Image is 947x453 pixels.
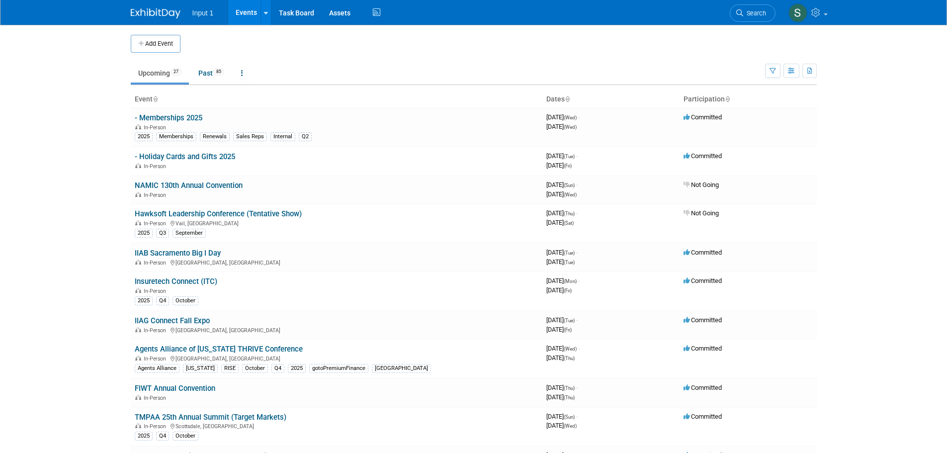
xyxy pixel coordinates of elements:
[135,423,141,428] img: In-Person Event
[546,393,575,401] span: [DATE]
[564,163,572,169] span: (Fri)
[564,260,575,265] span: (Tue)
[192,9,214,17] span: Input 1
[153,95,158,103] a: Sort by Event Name
[156,432,169,441] div: Q4
[242,364,268,373] div: October
[135,327,141,332] img: In-Person Event
[564,124,577,130] span: (Wed)
[144,423,169,430] span: In-Person
[135,364,179,373] div: Agents Alliance
[270,132,295,141] div: Internal
[680,91,817,108] th: Participation
[564,346,577,352] span: (Wed)
[546,219,574,226] span: [DATE]
[183,364,218,373] div: [US_STATE]
[542,91,680,108] th: Dates
[684,413,722,420] span: Committed
[576,413,578,420] span: -
[135,413,286,422] a: TMPAA 25th Annual Summit (Target Markets)
[135,384,215,393] a: FIWT Annual Convention
[135,132,153,141] div: 2025
[135,163,141,168] img: In-Person Event
[135,209,302,218] a: Hawksoft Leadership Conference (Tentative Show)
[135,258,538,266] div: [GEOGRAPHIC_DATA], [GEOGRAPHIC_DATA]
[546,277,580,284] span: [DATE]
[309,364,368,373] div: gotoPremiumFinance
[684,249,722,256] span: Committed
[144,220,169,227] span: In-Person
[546,152,578,160] span: [DATE]
[684,113,722,121] span: Committed
[135,277,217,286] a: Insuretech Connect (ITC)
[564,356,575,361] span: (Thu)
[725,95,730,103] a: Sort by Participation Type
[135,422,538,430] div: Scottsdale, [GEOGRAPHIC_DATA]
[288,364,306,373] div: 2025
[135,345,303,354] a: Agents Alliance of [US_STATE] THRIVE Conference
[564,395,575,400] span: (Thu)
[144,395,169,401] span: In-Person
[730,4,775,22] a: Search
[546,190,577,198] span: [DATE]
[576,249,578,256] span: -
[684,181,719,188] span: Not Going
[135,192,141,197] img: In-Person Event
[546,209,578,217] span: [DATE]
[546,113,580,121] span: [DATE]
[684,384,722,391] span: Committed
[546,162,572,169] span: [DATE]
[299,132,312,141] div: Q2
[372,364,431,373] div: [GEOGRAPHIC_DATA]
[221,364,239,373] div: RISE
[144,124,169,131] span: In-Person
[131,64,189,83] a: Upcoming27
[578,113,580,121] span: -
[546,326,572,333] span: [DATE]
[564,414,575,420] span: (Sun)
[144,356,169,362] span: In-Person
[213,68,224,76] span: 85
[564,192,577,197] span: (Wed)
[564,211,575,216] span: (Thu)
[144,327,169,334] span: In-Person
[546,258,575,266] span: [DATE]
[546,422,577,429] span: [DATE]
[564,220,574,226] span: (Sat)
[546,345,580,352] span: [DATE]
[684,316,722,324] span: Committed
[564,288,572,293] span: (Fri)
[564,182,575,188] span: (Sun)
[271,364,284,373] div: Q4
[565,95,570,103] a: Sort by Start Date
[546,316,578,324] span: [DATE]
[564,278,577,284] span: (Mon)
[684,152,722,160] span: Committed
[564,318,575,323] span: (Tue)
[546,354,575,362] span: [DATE]
[135,296,153,305] div: 2025
[576,209,578,217] span: -
[564,250,575,256] span: (Tue)
[135,219,538,227] div: Vail, [GEOGRAPHIC_DATA]
[156,132,196,141] div: Memberships
[135,288,141,293] img: In-Person Event
[576,384,578,391] span: -
[233,132,267,141] div: Sales Reps
[171,68,181,76] span: 27
[144,260,169,266] span: In-Person
[131,35,180,53] button: Add Event
[135,354,538,362] div: [GEOGRAPHIC_DATA], [GEOGRAPHIC_DATA]
[156,229,169,238] div: Q3
[200,132,230,141] div: Renewals
[546,384,578,391] span: [DATE]
[135,220,141,225] img: In-Person Event
[564,385,575,391] span: (Thu)
[564,154,575,159] span: (Tue)
[576,181,578,188] span: -
[684,277,722,284] span: Committed
[576,152,578,160] span: -
[191,64,232,83] a: Past85
[135,326,538,334] div: [GEOGRAPHIC_DATA], [GEOGRAPHIC_DATA]
[578,277,580,284] span: -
